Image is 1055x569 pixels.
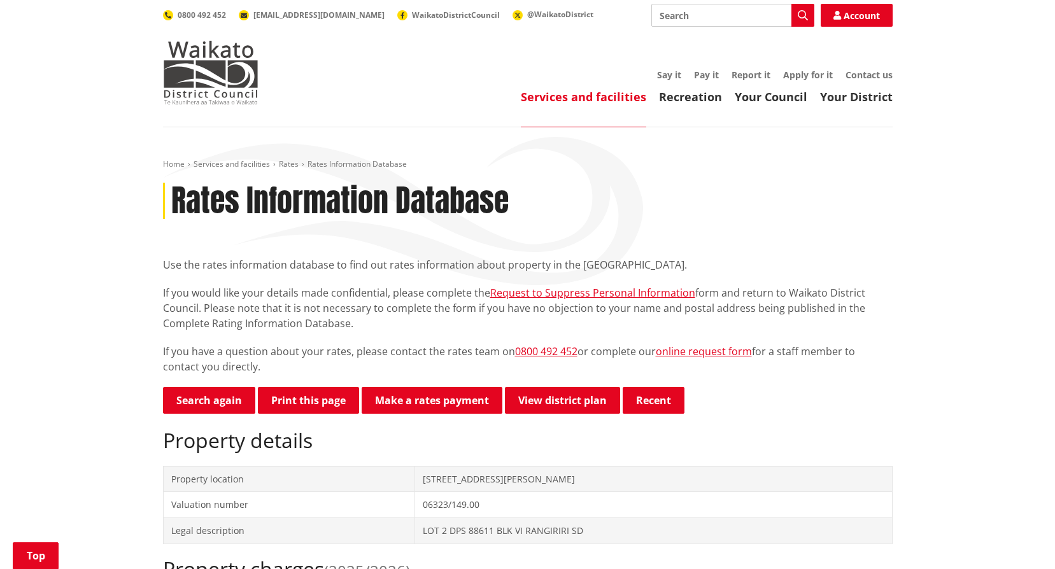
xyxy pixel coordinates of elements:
[414,517,892,544] td: LOT 2 DPS 88611 BLK VI RANGIRIRI SD
[13,542,59,569] a: Top
[996,516,1042,561] iframe: Messenger Launcher
[656,344,752,358] a: online request form
[505,387,620,414] a: View district plan
[163,466,414,492] td: Property location
[163,492,414,518] td: Valuation number
[279,158,299,169] a: Rates
[194,158,270,169] a: Services and facilities
[163,41,258,104] img: Waikato District Council - Te Kaunihera aa Takiwaa o Waikato
[163,158,185,169] a: Home
[163,344,893,374] p: If you have a question about your rates, please contact the rates team on or complete our for a s...
[623,387,684,414] button: Recent
[163,257,893,272] p: Use the rates information database to find out rates information about property in the [GEOGRAPHI...
[414,466,892,492] td: [STREET_ADDRESS][PERSON_NAME]
[362,387,502,414] a: Make a rates payment
[515,344,577,358] a: 0800 492 452
[521,89,646,104] a: Services and facilities
[846,69,893,81] a: Contact us
[163,428,893,453] h2: Property details
[253,10,385,20] span: [EMAIL_ADDRESS][DOMAIN_NAME]
[527,9,593,20] span: @WaikatoDistrict
[490,286,695,300] a: Request to Suppress Personal Information
[171,183,509,220] h1: Rates Information Database
[163,159,893,170] nav: breadcrumb
[258,387,359,414] button: Print this page
[820,89,893,104] a: Your District
[659,89,722,104] a: Recreation
[651,4,814,27] input: Search input
[657,69,681,81] a: Say it
[163,517,414,544] td: Legal description
[735,89,807,104] a: Your Council
[163,285,893,331] p: If you would like your details made confidential, please complete the form and return to Waikato ...
[513,9,593,20] a: @WaikatoDistrict
[308,158,407,169] span: Rates Information Database
[163,387,255,414] a: Search again
[821,4,893,27] a: Account
[239,10,385,20] a: [EMAIL_ADDRESS][DOMAIN_NAME]
[732,69,770,81] a: Report it
[397,10,500,20] a: WaikatoDistrictCouncil
[694,69,719,81] a: Pay it
[412,10,500,20] span: WaikatoDistrictCouncil
[783,69,833,81] a: Apply for it
[163,10,226,20] a: 0800 492 452
[178,10,226,20] span: 0800 492 452
[414,492,892,518] td: 06323/149.00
